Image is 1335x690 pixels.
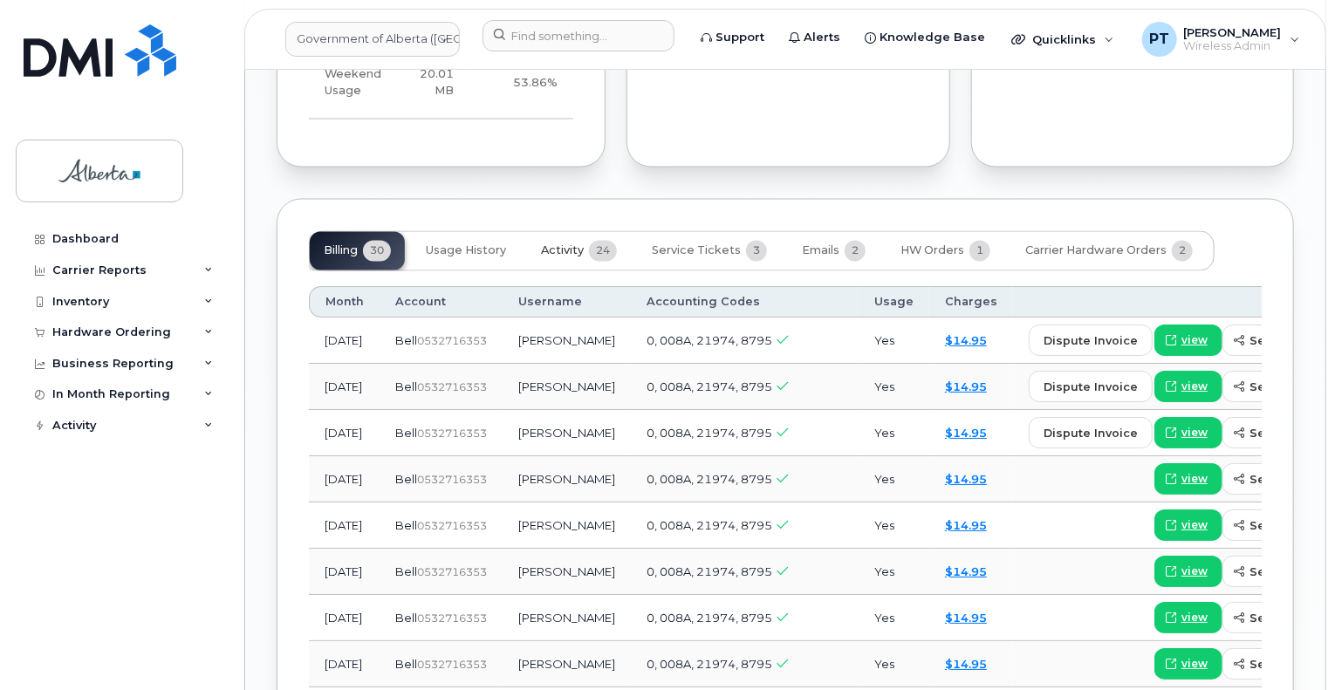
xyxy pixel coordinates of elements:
[503,457,631,503] td: [PERSON_NAME]
[397,46,469,120] td: 20.01 MB
[1130,22,1312,57] div: Penny Tse
[945,519,987,533] a: $14.95
[1029,325,1153,357] button: dispute invoice
[417,566,487,579] span: 0532716353
[1249,333,1315,350] span: send copy
[417,427,487,441] span: 0532716353
[1172,241,1193,262] span: 2
[417,335,487,348] span: 0532716353
[647,611,772,625] span: 0, 008A, 21974, 8795
[1149,29,1169,50] span: PT
[417,520,487,533] span: 0532716353
[309,365,380,411] td: [DATE]
[417,474,487,487] span: 0532716353
[1154,418,1222,449] a: view
[1154,557,1222,588] a: view
[417,381,487,394] span: 0532716353
[309,411,380,457] td: [DATE]
[1222,649,1330,680] button: send copy
[1181,518,1208,534] span: view
[1181,333,1208,349] span: view
[426,244,506,258] span: Usage History
[900,244,964,258] span: HW Orders
[1249,426,1315,442] span: send copy
[777,20,852,55] a: Alerts
[1181,564,1208,580] span: view
[1032,32,1096,46] span: Quicklinks
[859,550,929,596] td: Yes
[945,565,987,579] a: $14.95
[1249,564,1315,581] span: send copy
[945,473,987,487] a: $14.95
[802,244,839,258] span: Emails
[852,20,997,55] a: Knowledge Base
[1154,325,1222,357] a: view
[1181,472,1208,488] span: view
[945,611,987,625] a: $14.95
[395,611,417,625] span: Bell
[945,334,987,348] a: $14.95
[1249,472,1315,488] span: send copy
[503,365,631,411] td: [PERSON_NAME]
[1154,603,1222,634] a: view
[1222,418,1330,449] button: send copy
[309,642,380,688] td: [DATE]
[380,287,503,318] th: Account
[859,457,929,503] td: Yes
[631,287,859,318] th: Accounting Codes
[541,244,584,258] span: Activity
[503,550,631,596] td: [PERSON_NAME]
[483,20,674,51] input: Find something...
[647,565,772,579] span: 0, 008A, 21974, 8795
[1029,372,1153,403] button: dispute invoice
[1025,244,1167,258] span: Carrier Hardware Orders
[1154,372,1222,403] a: view
[309,457,380,503] td: [DATE]
[285,22,460,57] a: Government of Alberta (GOA)
[1181,611,1208,626] span: view
[417,659,487,672] span: 0532716353
[503,596,631,642] td: [PERSON_NAME]
[647,427,772,441] span: 0, 008A, 21974, 8795
[859,503,929,550] td: Yes
[1181,657,1208,673] span: view
[1154,649,1222,680] a: view
[647,519,772,533] span: 0, 008A, 21974, 8795
[1222,603,1330,634] button: send copy
[715,29,764,46] span: Support
[395,473,417,487] span: Bell
[647,334,772,348] span: 0, 008A, 21974, 8795
[309,503,380,550] td: [DATE]
[1249,518,1315,535] span: send copy
[1222,325,1330,357] button: send copy
[647,380,772,394] span: 0, 008A, 21974, 8795
[859,642,929,688] td: Yes
[859,318,929,365] td: Yes
[309,550,380,596] td: [DATE]
[1222,557,1330,588] button: send copy
[309,287,380,318] th: Month
[859,596,929,642] td: Yes
[395,427,417,441] span: Bell
[1222,464,1330,495] button: send copy
[1181,426,1208,441] span: view
[652,244,741,258] span: Service Tickets
[1249,611,1315,627] span: send copy
[688,20,777,55] a: Support
[309,46,397,120] td: Weekend Usage
[880,29,985,46] span: Knowledge Base
[945,380,987,394] a: $14.95
[469,46,573,120] td: 53.86%
[309,318,380,365] td: [DATE]
[395,658,417,672] span: Bell
[503,411,631,457] td: [PERSON_NAME]
[1044,379,1138,396] span: dispute invoice
[417,612,487,625] span: 0532716353
[1044,333,1138,350] span: dispute invoice
[1184,25,1282,39] span: [PERSON_NAME]
[1044,426,1138,442] span: dispute invoice
[999,22,1126,57] div: Quicklinks
[1029,418,1153,449] button: dispute invoice
[503,503,631,550] td: [PERSON_NAME]
[945,427,987,441] a: $14.95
